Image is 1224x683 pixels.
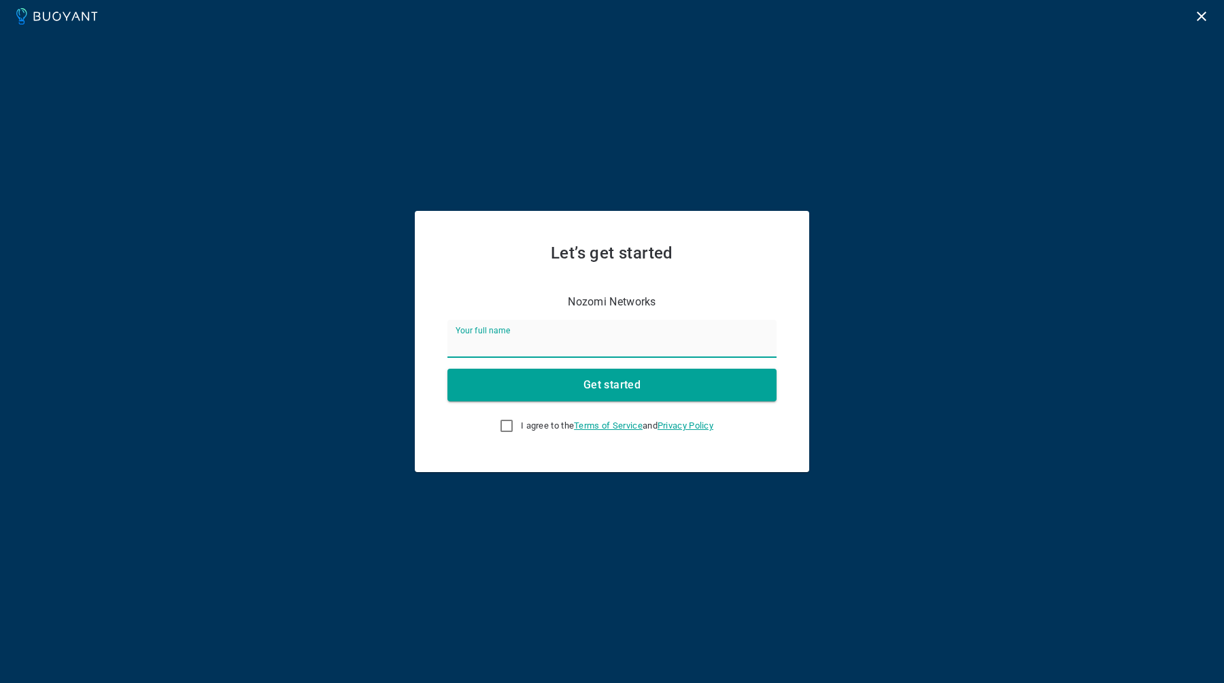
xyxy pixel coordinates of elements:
[568,295,656,309] p: Nozomi Networks
[583,378,641,392] h4: Get started
[447,244,777,263] h2: Let’s get started
[658,420,713,431] a: Privacy Policy
[574,420,643,431] a: Terms of Service
[447,369,777,401] button: Get started
[456,324,510,336] label: Your full name
[521,420,713,431] span: I agree to the and
[1190,5,1213,28] button: Logout
[1190,9,1213,22] a: Logout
